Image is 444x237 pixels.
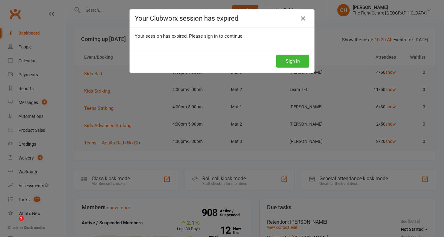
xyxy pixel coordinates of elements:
a: Close [298,14,308,23]
button: Sign In [276,55,309,68]
iframe: Intercom live chat [6,216,21,231]
span: 2 [19,216,24,221]
span: Your session has expired. Please sign in to continue. [135,33,244,39]
h4: Your Clubworx session has expired [135,15,309,22]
